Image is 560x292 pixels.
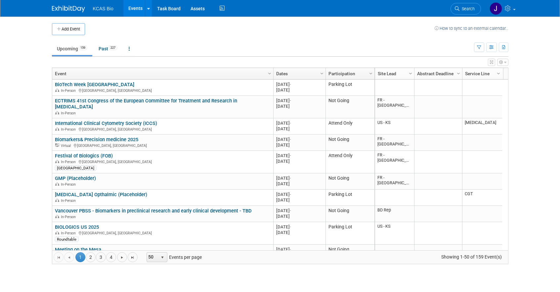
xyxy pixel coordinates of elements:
td: Not Going [325,173,374,190]
span: Showing 1-50 of 159 Event(s) [435,252,508,262]
div: [DATE] [276,224,323,230]
a: Go to the next page [117,252,127,262]
td: CGT [462,190,502,206]
a: Column Settings [367,68,374,78]
span: In-Person [61,199,78,203]
img: Virtual Event [55,144,59,147]
div: [DATE] [276,153,323,158]
span: In-Person [61,88,78,93]
span: 159 [78,45,87,50]
span: In-Person [61,182,78,187]
a: Service Line [465,68,498,79]
span: Go to the first page [56,255,61,260]
div: [GEOGRAPHIC_DATA], [GEOGRAPHIC_DATA] [55,230,270,236]
a: Column Settings [318,68,325,78]
a: Upcoming159 [52,42,92,55]
span: In-Person [61,231,78,235]
a: BIOLOGICS US 2025 [55,224,99,230]
td: FR - [GEOGRAPHIC_DATA] [375,96,414,118]
div: [DATE] [276,82,323,87]
a: Go to the first page [54,252,64,262]
span: Column Settings [368,71,373,76]
span: Search [459,6,475,11]
a: Abstract Deadline [417,68,458,79]
a: Festival of Biologics (FOB) [55,153,113,159]
img: In-Person Event [55,231,59,234]
img: In-Person Event [55,127,59,131]
a: Column Settings [495,68,502,78]
a: BioTech Week [GEOGRAPHIC_DATA] [55,82,134,88]
a: Search [451,3,481,15]
a: Column Settings [455,68,462,78]
span: - [290,153,291,158]
a: ECTRIMS 41st Congress of the European Committee for Treatment and Research in [MEDICAL_DATA] [55,98,237,110]
img: In-Person Event [55,182,59,186]
td: FR - [GEOGRAPHIC_DATA] [375,135,414,151]
td: Attend Only [325,118,374,135]
td: Not Going [325,96,374,118]
a: [MEDICAL_DATA] Opthalmic (Placeholder) [55,192,147,198]
span: Column Settings [408,71,413,76]
td: US - KS [375,118,414,135]
span: KCAS Bio [93,6,113,11]
div: [DATE] [276,142,323,148]
span: select [160,255,165,260]
a: How to sync to an external calendar... [435,26,508,31]
span: In-Person [61,111,78,115]
div: [GEOGRAPHIC_DATA], [GEOGRAPHIC_DATA] [55,143,270,148]
td: Parking Lot [325,190,374,206]
div: [GEOGRAPHIC_DATA] [55,165,96,171]
span: Virtual [61,144,73,148]
span: Go to the previous page [66,255,72,260]
div: [DATE] [276,208,323,213]
td: Parking Lot [325,80,374,96]
div: Roundtable [55,237,78,242]
span: - [290,247,291,252]
div: [DATE] [276,230,323,235]
span: 1 [75,252,85,262]
a: 3 [96,252,106,262]
span: - [290,176,291,181]
span: - [290,98,291,103]
img: ExhibitDay [52,6,85,12]
a: Past227 [94,42,122,55]
span: - [290,137,291,142]
div: [GEOGRAPHIC_DATA], [GEOGRAPHIC_DATA] [55,88,270,93]
td: Not Going [325,245,374,261]
td: BD Rep [375,206,414,222]
button: Add Event [52,23,85,35]
span: - [290,192,291,197]
div: [GEOGRAPHIC_DATA], [GEOGRAPHIC_DATA] [55,126,270,132]
a: Go to the previous page [64,252,74,262]
div: [DATE] [276,137,323,142]
td: FR - [GEOGRAPHIC_DATA] [375,173,414,190]
div: [DATE] [276,192,323,197]
a: 2 [86,252,96,262]
span: - [290,208,291,213]
a: Participation [328,68,370,79]
img: In-Person Event [55,215,59,218]
span: Column Settings [267,71,272,76]
td: Parking Lot [325,222,374,245]
a: GMP (Placeholder) [55,175,96,181]
td: [MEDICAL_DATA] [462,118,502,135]
div: [DATE] [276,120,323,126]
a: Site Lead [378,68,410,79]
span: In-Person [61,127,78,132]
td: US - KS [375,222,414,245]
td: Attend Only [325,151,374,173]
a: 4 [106,252,116,262]
div: [DATE] [276,213,323,219]
div: [DATE] [276,158,323,164]
span: In-Person [61,160,78,164]
a: Meeting on the Mesa [55,247,101,253]
span: Column Settings [319,71,324,76]
div: [DATE] [276,126,323,132]
img: Jason Hannah [490,2,502,15]
a: Dates [276,68,321,79]
span: 227 [108,45,117,50]
span: In-Person [61,215,78,219]
a: International Clinical Cytometry Society (ICCS) [55,120,157,126]
div: [DATE] [276,247,323,252]
td: Not Going [325,206,374,222]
